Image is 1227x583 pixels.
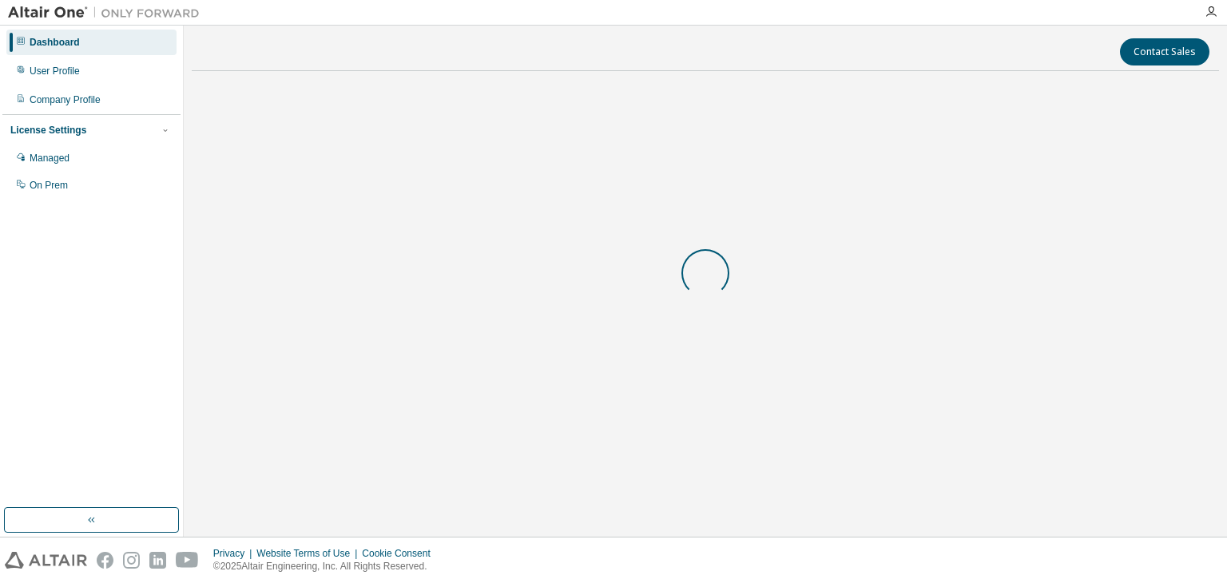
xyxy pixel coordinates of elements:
[8,5,208,21] img: Altair One
[30,93,101,106] div: Company Profile
[10,124,86,137] div: License Settings
[256,547,362,560] div: Website Terms of Use
[97,552,113,569] img: facebook.svg
[30,36,80,49] div: Dashboard
[362,547,439,560] div: Cookie Consent
[213,560,440,573] p: © 2025 Altair Engineering, Inc. All Rights Reserved.
[30,179,68,192] div: On Prem
[176,552,199,569] img: youtube.svg
[1120,38,1209,65] button: Contact Sales
[149,552,166,569] img: linkedin.svg
[30,65,80,77] div: User Profile
[5,552,87,569] img: altair_logo.svg
[213,547,256,560] div: Privacy
[30,152,69,165] div: Managed
[123,552,140,569] img: instagram.svg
